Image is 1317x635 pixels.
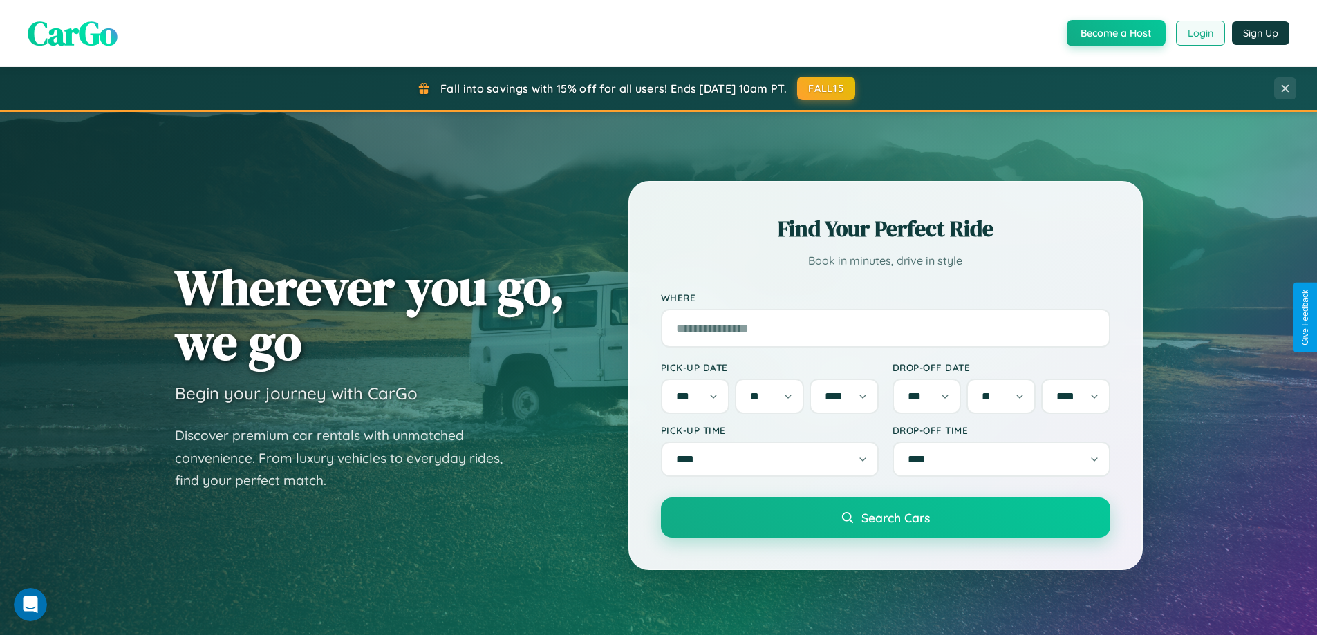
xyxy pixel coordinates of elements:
button: Sign Up [1232,21,1289,45]
h2: Find Your Perfect Ride [661,214,1110,244]
h3: Begin your journey with CarGo [175,383,418,404]
button: Become a Host [1067,20,1166,46]
span: Fall into savings with 15% off for all users! Ends [DATE] 10am PT. [440,82,787,95]
span: CarGo [28,10,118,56]
button: Search Cars [661,497,1110,538]
button: Login [1176,21,1225,46]
span: Search Cars [861,510,930,525]
h1: Wherever you go, we go [175,260,565,369]
label: Drop-off Time [893,424,1110,436]
div: Give Feedback [1300,290,1310,345]
p: Discover premium car rentals with unmatched convenience. From luxury vehicles to everyday rides, ... [175,424,521,492]
p: Book in minutes, drive in style [661,251,1110,271]
label: Pick-up Time [661,424,879,436]
label: Where [661,292,1110,303]
iframe: Intercom live chat [14,588,47,621]
label: Drop-off Date [893,361,1110,373]
label: Pick-up Date [661,361,879,373]
button: FALL15 [797,77,855,100]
